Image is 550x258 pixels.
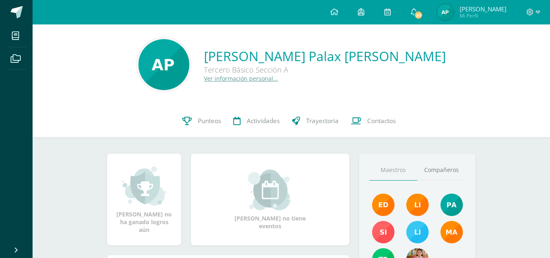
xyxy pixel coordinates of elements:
[345,105,402,137] a: Contactos
[460,12,506,19] span: Mi Perfil
[406,194,429,216] img: cefb4344c5418beef7f7b4a6cc3e812c.png
[204,75,278,82] a: Ver información personal...
[369,160,417,181] a: Maestros
[440,194,463,216] img: 40c28ce654064086a0d3fb3093eec86e.png
[176,105,227,137] a: Punteos
[248,170,292,210] img: event_small.png
[247,117,280,125] span: Actividades
[204,65,446,75] div: Tercero Básico Sección A
[367,117,396,125] span: Contactos
[414,11,423,20] span: 30
[372,194,394,216] img: f40e456500941b1b33f0807dd74ea5cf.png
[286,105,345,137] a: Trayectoria
[122,165,167,206] img: achievement_small.png
[230,170,311,230] div: [PERSON_NAME] no tiene eventos
[138,39,189,90] img: 56110c679fd2fd19fbb4a049df31ed92.png
[372,221,394,243] img: f1876bea0eda9ed609c3471a3207beac.png
[440,221,463,243] img: 560278503d4ca08c21e9c7cd40ba0529.png
[437,4,454,20] img: 16dbf630ebc2ed5c490ee54726b3959b.png
[417,160,465,181] a: Compañeros
[198,117,221,125] span: Punteos
[227,105,286,137] a: Actividades
[115,165,173,234] div: [PERSON_NAME] no ha ganado logros aún
[204,47,446,65] a: [PERSON_NAME] Palax [PERSON_NAME]
[460,5,506,13] span: [PERSON_NAME]
[306,117,339,125] span: Trayectoria
[406,221,429,243] img: 93ccdf12d55837f49f350ac5ca2a40a5.png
